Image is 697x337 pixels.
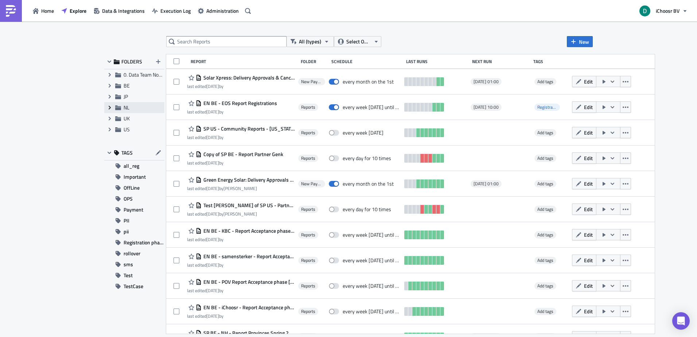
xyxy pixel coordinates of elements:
time: 2025-05-27T11:26:13Z [206,210,219,217]
time: 2025-07-29T11:50:22Z [206,83,219,90]
span: iChoosr BV [656,7,680,15]
span: [DATE] 01:00 [474,181,499,187]
button: all_reg [104,160,164,171]
div: last edited by [187,109,277,115]
button: Home [29,5,58,16]
div: last edited by [PERSON_NAME] [187,186,295,191]
div: every week on Monday until July 1, 2025 [343,232,401,238]
span: Add tags [537,282,553,289]
button: pii [104,226,164,237]
div: Last Runs [406,59,468,64]
time: 2025-07-15T11:49:26Z [206,262,219,268]
span: EN BE - EOS Report Registrations [202,100,277,106]
span: Registration phase [534,104,560,111]
span: Reports [301,232,315,238]
button: Edit [572,204,596,215]
span: US [124,125,130,133]
span: Add tags [534,129,556,136]
div: Schedule [331,59,402,64]
button: Edit [572,178,596,189]
div: Next Run [472,59,530,64]
time: 2025-08-12T13:33:39Z [206,134,219,141]
button: Test [104,270,164,281]
span: Add tags [534,282,556,290]
time: 2025-05-19T09:31:47Z [206,287,219,294]
span: New Payment Process Reports [301,181,322,187]
span: Edit [584,154,593,162]
span: Add tags [534,78,556,85]
button: TestCase [104,281,164,292]
span: New [579,38,589,46]
div: every week on Monday until July 1, 2025 [343,308,401,315]
span: Important [124,171,146,182]
div: every week on Tuesday [343,129,383,136]
div: Tags [533,59,569,64]
div: last edited by [187,288,295,293]
span: Add tags [534,206,556,213]
span: Registration phase [537,104,572,111]
span: PII [124,215,129,226]
button: Explore [58,5,90,16]
span: sms [124,259,133,270]
div: last edited by [187,160,283,166]
div: every week on Monday until October 22, 2025 [343,104,401,111]
time: 2025-08-14T07:05:42Z [206,108,219,115]
span: pii [124,226,129,237]
a: Administration [194,5,242,16]
span: Reports [301,104,315,110]
span: Copy of SP BE - Report Partner Genk [202,151,283,158]
span: all_reg [124,160,139,171]
span: Green Energy Solar: Delivery Approvals & Cancellations [202,177,295,183]
div: last edited by [187,135,295,140]
button: Edit [572,280,596,291]
span: Reports [301,130,315,136]
button: New [567,36,593,47]
a: Data & Integrations [90,5,148,16]
button: Payment [104,204,164,215]
span: EN BE - KBC - Report Acceptance phase May 2025 [202,228,295,234]
span: Add tags [534,257,556,264]
span: FOLDERS [121,58,142,65]
img: PushMetrics [5,5,17,17]
span: rollover [124,248,140,259]
span: JP [124,93,128,100]
button: Execution Log [148,5,194,16]
div: last edited by [187,84,295,89]
div: last edited by [187,262,295,268]
button: Select Owner [334,36,381,47]
time: 2025-07-22T14:39:57Z [206,236,219,243]
span: OPS [124,193,133,204]
span: Reports [301,309,315,314]
span: OffLine [124,182,140,193]
span: Explore [70,7,86,15]
span: [DATE] 10:00 [474,104,499,110]
div: Report [191,59,297,64]
span: Add tags [537,155,553,162]
span: Add tags [537,257,553,264]
span: TAGS [121,150,133,156]
span: Edit [584,307,593,315]
span: EN BE - samensterker - Report Acceptance phase May 2025 [202,253,295,260]
span: Reports [301,257,315,263]
span: Reports [301,283,315,289]
span: TestCase [124,281,143,292]
span: Data & Integrations [102,7,145,15]
span: Test Werner of SP US - Partner Reports [202,202,295,209]
button: iChoosr BV [635,3,692,19]
span: BE [124,82,130,89]
button: Important [104,171,164,182]
span: Add tags [534,155,556,162]
span: Edit [584,129,593,136]
div: every week on Monday until July 1, 2025 [343,283,401,289]
span: Edit [584,256,593,264]
span: Add tags [534,308,556,315]
span: Test [124,270,133,281]
button: Edit [572,76,596,87]
span: Edit [584,205,593,213]
div: last edited by [187,237,295,242]
span: Edit [584,78,593,85]
span: SP BE - NH - Report Provinces Spring 2025 Installations [202,330,295,336]
div: every day for 10 times [343,206,391,213]
span: Edit [584,103,593,111]
span: Reports [301,206,315,212]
